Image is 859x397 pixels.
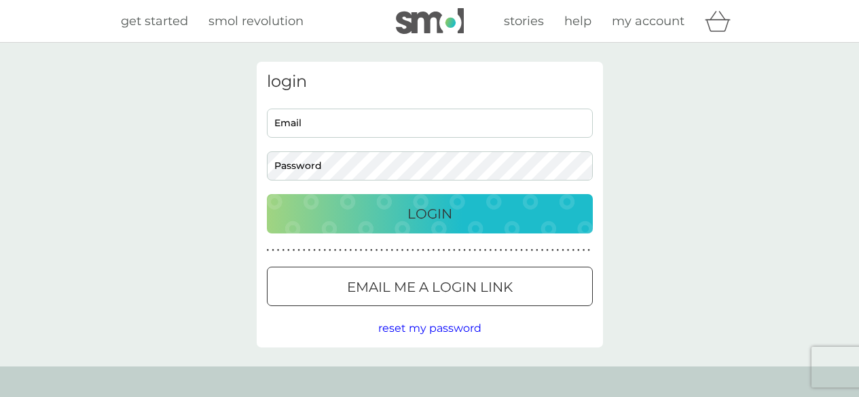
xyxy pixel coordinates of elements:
[344,247,347,254] p: ●
[347,276,513,298] p: Email me a login link
[500,247,502,254] p: ●
[437,247,440,254] p: ●
[526,247,528,254] p: ●
[396,8,464,34] img: smol
[376,247,378,254] p: ●
[587,247,590,254] p: ●
[564,12,591,31] a: help
[378,322,481,335] span: reset my password
[504,14,544,29] span: stories
[422,247,424,254] p: ●
[551,247,554,254] p: ●
[515,247,518,254] p: ●
[443,247,445,254] p: ●
[504,12,544,31] a: stories
[208,14,304,29] span: smol revolution
[494,247,497,254] p: ●
[277,247,280,254] p: ●
[208,12,304,31] a: smol revolution
[530,247,533,254] p: ●
[303,247,306,254] p: ●
[378,320,481,337] button: reset my password
[583,247,585,254] p: ●
[469,247,471,254] p: ●
[489,247,492,254] p: ●
[386,247,388,254] p: ●
[479,247,481,254] p: ●
[401,247,404,254] p: ●
[323,247,326,254] p: ●
[354,247,357,254] p: ●
[380,247,383,254] p: ●
[282,247,285,254] p: ●
[293,247,295,254] p: ●
[562,247,564,254] p: ●
[391,247,394,254] p: ●
[484,247,487,254] p: ●
[433,247,435,254] p: ●
[297,247,300,254] p: ●
[350,247,352,254] p: ●
[705,7,739,35] div: basket
[453,247,456,254] p: ●
[339,247,342,254] p: ●
[407,203,452,225] p: Login
[458,247,461,254] p: ●
[121,12,188,31] a: get started
[417,247,420,254] p: ●
[287,247,290,254] p: ●
[463,247,466,254] p: ●
[121,14,188,29] span: get started
[505,247,507,254] p: ●
[318,247,321,254] p: ●
[365,247,367,254] p: ●
[334,247,337,254] p: ●
[272,247,274,254] p: ●
[313,247,316,254] p: ●
[536,247,538,254] p: ●
[267,194,593,233] button: Login
[406,247,409,254] p: ●
[577,247,580,254] p: ●
[267,72,593,92] h3: login
[267,267,593,306] button: Email me a login link
[360,247,363,254] p: ●
[564,14,591,29] span: help
[612,12,684,31] a: my account
[557,247,560,254] p: ●
[541,247,544,254] p: ●
[546,247,549,254] p: ●
[510,247,513,254] p: ●
[520,247,523,254] p: ●
[329,247,331,254] p: ●
[412,247,414,254] p: ●
[572,247,574,254] p: ●
[474,247,477,254] p: ●
[612,14,684,29] span: my account
[396,247,399,254] p: ●
[370,247,373,254] p: ●
[447,247,450,254] p: ●
[267,247,270,254] p: ●
[308,247,311,254] p: ●
[427,247,430,254] p: ●
[567,247,570,254] p: ●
